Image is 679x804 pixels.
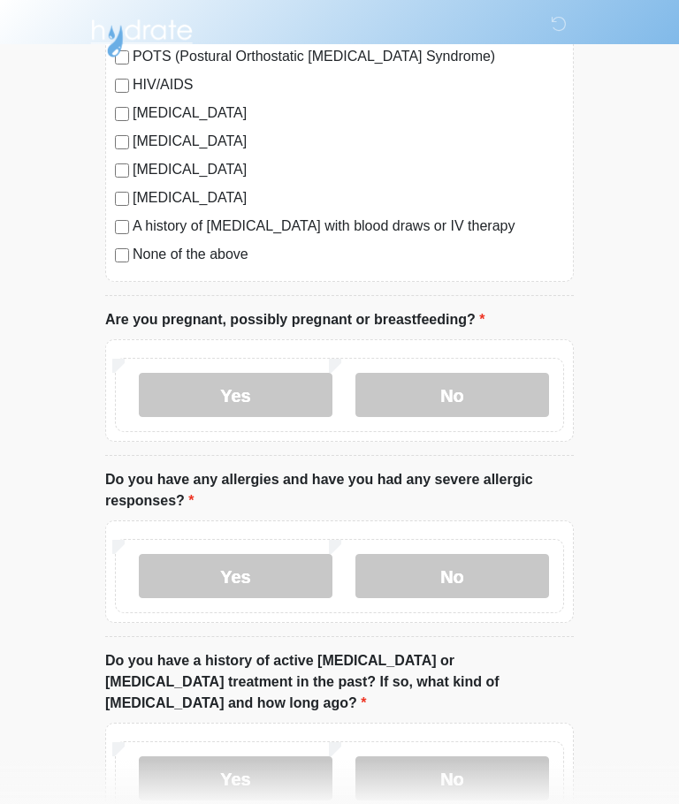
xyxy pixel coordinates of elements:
[133,74,564,95] label: HIV/AIDS
[355,554,549,598] label: No
[133,131,564,152] label: [MEDICAL_DATA]
[133,216,564,237] label: A history of [MEDICAL_DATA] with blood draws or IV therapy
[105,650,574,714] label: Do you have a history of active [MEDICAL_DATA] or [MEDICAL_DATA] treatment in the past? If so, wh...
[105,469,574,512] label: Do you have any allergies and have you had any severe allergic responses?
[115,248,129,262] input: None of the above
[355,756,549,800] label: No
[105,309,484,330] label: Are you pregnant, possibly pregnant or breastfeeding?
[115,107,129,121] input: [MEDICAL_DATA]
[115,192,129,206] input: [MEDICAL_DATA]
[88,13,195,58] img: Hydrate IV Bar - Arcadia Logo
[133,244,564,265] label: None of the above
[139,373,332,417] label: Yes
[115,163,129,178] input: [MEDICAL_DATA]
[115,79,129,93] input: HIV/AIDS
[355,373,549,417] label: No
[115,135,129,149] input: [MEDICAL_DATA]
[139,756,332,800] label: Yes
[133,159,564,180] label: [MEDICAL_DATA]
[115,220,129,234] input: A history of [MEDICAL_DATA] with blood draws or IV therapy
[139,554,332,598] label: Yes
[133,187,564,209] label: [MEDICAL_DATA]
[133,102,564,124] label: [MEDICAL_DATA]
